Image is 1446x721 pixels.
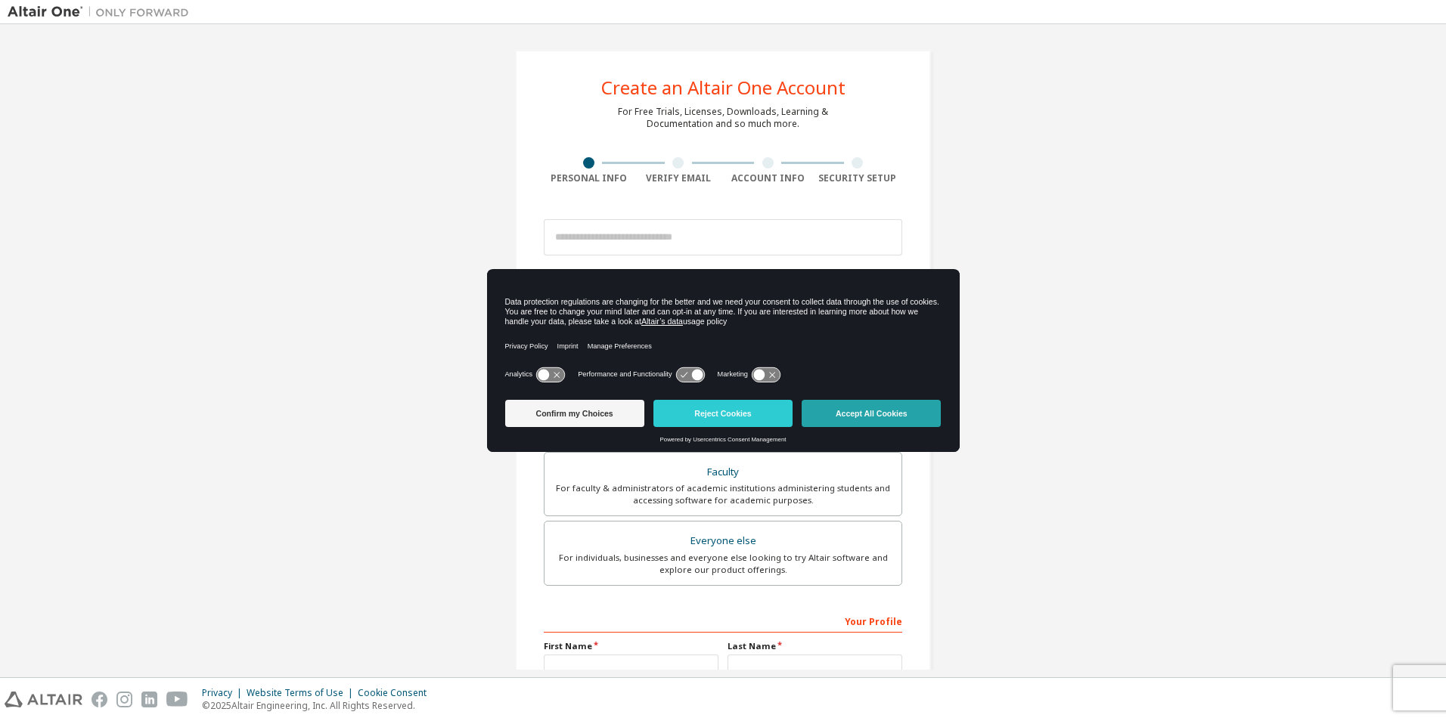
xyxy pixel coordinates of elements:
[554,482,892,506] div: For faculty & administrators of academic institutions administering students and accessing softwa...
[554,531,892,552] div: Everyone else
[618,106,828,130] div: For Free Trials, Licenses, Downloads, Learning & Documentation and so much more.
[728,640,902,652] label: Last Name
[8,5,197,20] img: Altair One
[116,692,132,707] img: instagram.svg
[544,608,902,633] div: Your Profile
[813,172,903,184] div: Security Setup
[358,687,436,699] div: Cookie Consent
[554,552,892,576] div: For individuals, businesses and everyone else looking to try Altair software and explore our prod...
[202,687,247,699] div: Privacy
[723,172,813,184] div: Account Info
[554,462,892,483] div: Faculty
[5,692,82,707] img: altair_logo.svg
[141,692,157,707] img: linkedin.svg
[634,172,724,184] div: Verify Email
[601,79,846,97] div: Create an Altair One Account
[166,692,188,707] img: youtube.svg
[544,172,634,184] div: Personal Info
[202,699,436,712] p: © 2025 Altair Engineering, Inc. All Rights Reserved.
[247,687,358,699] div: Website Terms of Use
[92,692,107,707] img: facebook.svg
[544,640,718,652] label: First Name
